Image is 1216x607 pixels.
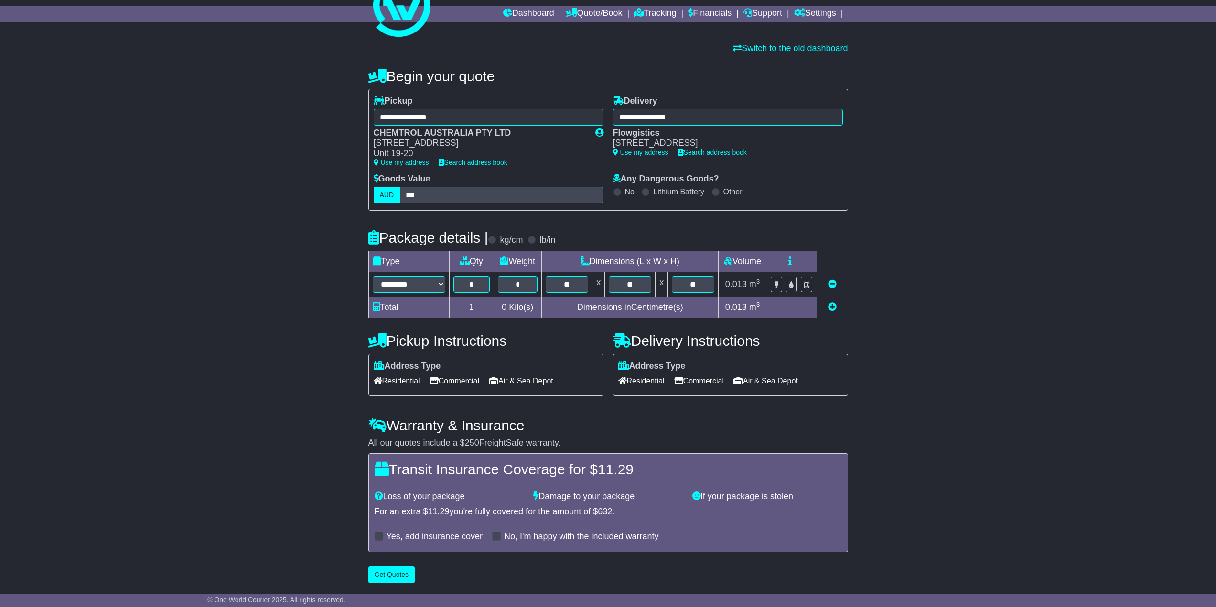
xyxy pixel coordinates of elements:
td: Dimensions (L x W x H) [541,251,719,272]
h4: Package details | [368,230,488,245]
td: Total [368,297,450,318]
label: Lithium Battery [653,187,704,196]
label: No, I'm happy with the included warranty [504,532,659,542]
div: Flowgistics [613,128,833,138]
td: x [656,272,668,297]
div: All our quotes include a $ FreightSafe warranty. [368,438,848,448]
span: 632 [598,507,612,516]
div: For an extra $ you're fully covered for the amount of $ . [375,507,842,517]
label: lb/in [539,235,555,245]
label: Pickup [374,96,413,106]
sup: 3 [756,301,760,308]
h4: Begin your quote [368,68,848,84]
button: Get Quotes [368,566,415,583]
div: [STREET_ADDRESS] [374,138,586,149]
span: Air & Sea Depot [489,373,553,388]
a: Remove this item [828,279,837,289]
span: 0 [502,302,506,312]
a: Financials [688,6,732,22]
a: Settings [794,6,836,22]
span: m [749,279,760,289]
span: 11.29 [598,461,634,477]
td: Kilo(s) [494,297,541,318]
span: Residential [618,373,665,388]
label: Goods Value [374,174,430,184]
a: Search address book [439,159,507,166]
span: Commercial [430,373,479,388]
span: 11.29 [428,507,450,516]
label: Yes, add insurance cover [387,532,483,542]
td: x [592,272,605,297]
td: Qty [450,251,494,272]
label: AUD [374,187,400,203]
span: Commercial [674,373,724,388]
a: Support [743,6,782,22]
td: Type [368,251,450,272]
label: No [625,187,635,196]
div: Loss of your package [370,491,529,502]
h4: Pickup Instructions [368,333,603,349]
h4: Warranty & Insurance [368,417,848,433]
td: Weight [494,251,541,272]
span: 0.013 [725,302,747,312]
div: CHEMTROL AUSTRALIA PTY LTD [374,128,586,138]
h4: Delivery Instructions [613,333,848,349]
div: If your package is stolen [688,491,847,502]
div: [STREET_ADDRESS] [613,138,833,149]
span: Air & Sea Depot [733,373,798,388]
a: Quote/Book [566,6,622,22]
a: Add new item [828,302,837,312]
span: 250 [465,438,479,447]
td: Volume [719,251,766,272]
label: Any Dangerous Goods? [613,174,719,184]
a: Search address book [678,149,747,156]
a: Use my address [613,149,668,156]
sup: 3 [756,278,760,285]
label: Other [723,187,743,196]
span: Residential [374,373,420,388]
h4: Transit Insurance Coverage for $ [375,461,842,477]
td: 1 [450,297,494,318]
div: Damage to your package [528,491,688,502]
div: Unit 19-20 [374,149,586,159]
td: Dimensions in Centimetre(s) [541,297,719,318]
a: Switch to the old dashboard [733,43,848,53]
a: Use my address [374,159,429,166]
a: Dashboard [503,6,554,22]
span: 0.013 [725,279,747,289]
label: Address Type [374,361,441,372]
label: Delivery [613,96,657,106]
span: m [749,302,760,312]
label: kg/cm [500,235,523,245]
span: © One World Courier 2025. All rights reserved. [207,596,345,604]
label: Address Type [618,361,686,372]
a: Tracking [634,6,676,22]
